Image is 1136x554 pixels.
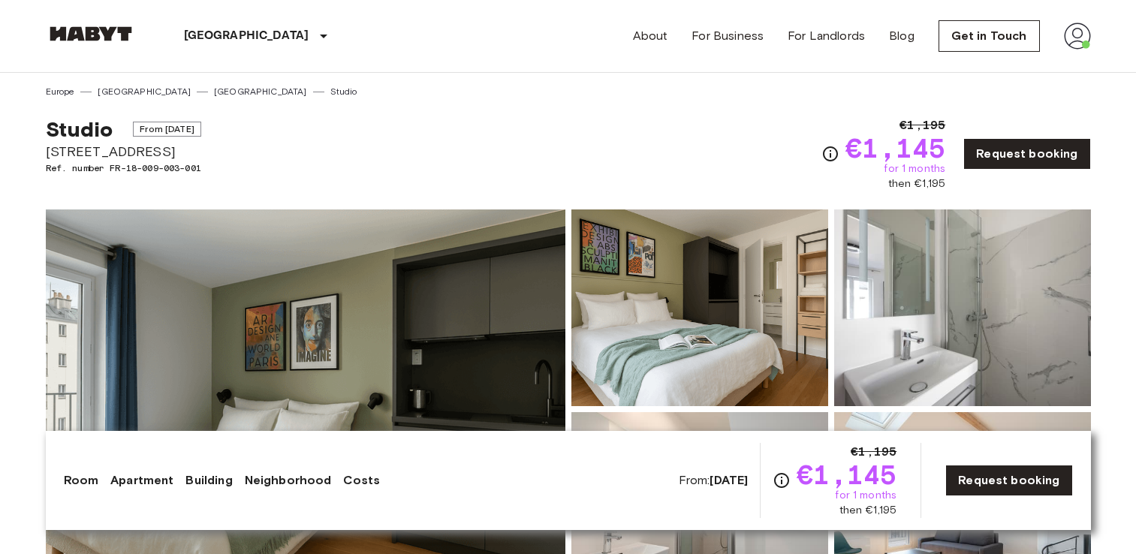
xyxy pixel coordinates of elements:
[46,85,75,98] a: Europe
[214,85,307,98] a: [GEOGRAPHIC_DATA]
[46,26,136,41] img: Habyt
[46,142,201,161] span: [STREET_ADDRESS]
[945,465,1072,496] a: Request booking
[851,443,896,461] span: €1,195
[184,27,309,45] p: [GEOGRAPHIC_DATA]
[633,27,668,45] a: About
[888,176,946,191] span: then €1,195
[821,145,839,163] svg: Check cost overview for full price breakdown. Please note that discounts apply to new joiners onl...
[133,122,201,137] span: From [DATE]
[64,471,99,489] a: Room
[884,161,945,176] span: for 1 months
[110,471,173,489] a: Apartment
[98,85,191,98] a: [GEOGRAPHIC_DATA]
[773,471,791,489] svg: Check cost overview for full price breakdown. Please note that discounts apply to new joiners onl...
[692,27,764,45] a: For Business
[899,116,945,134] span: €1,195
[797,461,896,488] span: €1,145
[710,473,748,487] b: [DATE]
[245,471,332,489] a: Neighborhood
[571,209,828,406] img: Picture of unit FR-18-009-003-001
[834,209,1091,406] img: Picture of unit FR-18-009-003-001
[835,488,896,503] span: for 1 months
[46,161,201,175] span: Ref. number FR-18-009-003-001
[845,134,945,161] span: €1,145
[46,116,113,142] span: Studio
[343,471,380,489] a: Costs
[889,27,915,45] a: Blog
[939,20,1040,52] a: Get in Touch
[330,85,357,98] a: Studio
[679,472,749,489] span: From:
[788,27,865,45] a: For Landlords
[1064,23,1091,50] img: avatar
[185,471,232,489] a: Building
[963,138,1090,170] a: Request booking
[839,503,897,518] span: then €1,195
